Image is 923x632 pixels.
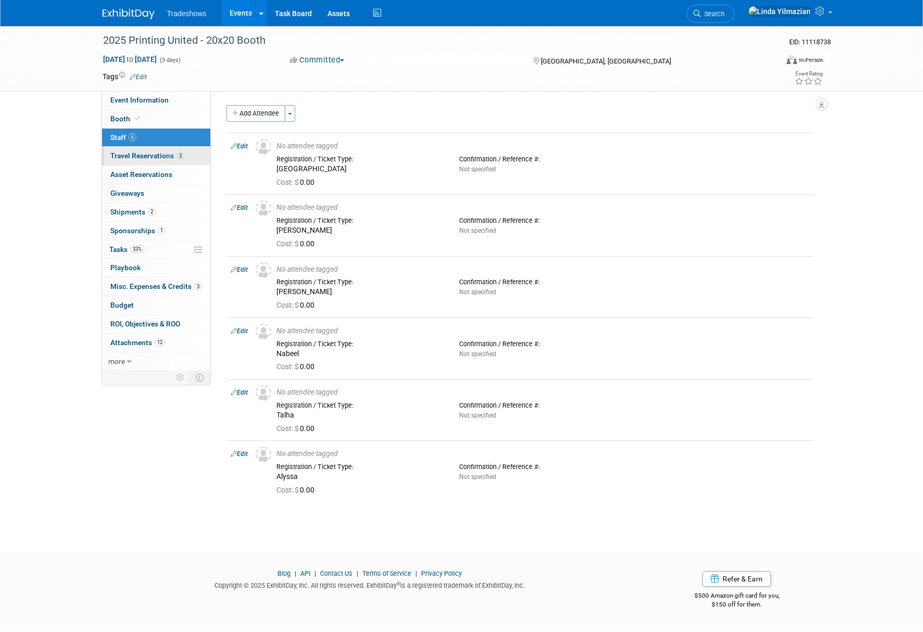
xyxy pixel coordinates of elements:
[701,10,725,18] span: Search
[125,55,135,64] span: to
[276,401,444,410] div: Registration / Ticket Type:
[276,449,809,459] div: No attendee tagged
[135,116,140,121] i: Booth reservation complete
[256,447,271,462] img: Unassigned-User-Icon.png
[256,385,271,401] img: Unassigned-User-Icon.png
[110,301,134,309] span: Budget
[102,91,210,109] a: Event Information
[276,203,809,212] div: No attendee tagged
[102,184,210,203] a: Giveaways
[459,350,496,358] span: Not specified
[109,245,144,254] span: Tasks
[110,263,141,272] span: Playbook
[110,338,165,347] span: Attachments
[103,9,155,19] img: ExhibitDay
[231,266,248,273] a: Edit
[276,301,319,309] span: 0.00
[102,147,210,165] a: Travel Reservations3
[276,301,300,309] span: Cost: $
[276,155,444,163] div: Registration / Ticket Type:
[231,204,248,211] a: Edit
[256,139,271,155] img: Unassigned-User-Icon.png
[103,71,147,82] td: Tags
[102,259,210,277] a: Playbook
[102,352,210,371] a: more
[459,155,626,163] div: Confirmation / Reference #:
[397,581,400,587] sup: ®
[176,152,184,160] span: 3
[276,424,319,433] span: 0.00
[653,600,821,609] div: $150 off for them.
[108,357,125,365] span: more
[276,486,319,494] span: 0.00
[231,327,248,335] a: Edit
[102,222,210,240] a: Sponsorships1
[459,473,496,481] span: Not specified
[102,296,210,314] a: Budget
[276,226,444,235] div: [PERSON_NAME]
[276,178,300,186] span: Cost: $
[189,371,210,384] td: Toggle Event Tabs
[167,9,207,18] span: Tradeshows
[256,262,271,278] img: Unassigned-User-Icon.png
[256,200,271,216] img: Unassigned-User-Icon.png
[231,450,248,458] a: Edit
[277,570,290,577] a: Blog
[110,170,172,179] span: Asset Reservations
[110,133,136,142] span: Staff
[459,340,626,348] div: Confirmation / Reference #:
[276,424,300,433] span: Cost: $
[148,208,156,216] span: 2
[155,338,165,346] span: 12
[748,6,811,17] img: Linda Yilmazian
[276,287,444,297] div: [PERSON_NAME]
[292,570,299,577] span: |
[110,208,156,216] span: Shipments
[103,55,157,64] span: [DATE] [DATE]
[716,54,824,70] div: Event Format
[312,570,319,577] span: |
[276,486,300,494] span: Cost: $
[459,166,496,173] span: Not specified
[354,570,361,577] span: |
[653,585,821,609] div: $500 Amazon gift card for you,
[276,178,319,186] span: 0.00
[110,282,202,290] span: Misc. Expenses & Credits
[276,472,444,482] div: Alyssa
[276,340,444,348] div: Registration / Ticket Type:
[231,143,248,150] a: Edit
[130,73,147,81] a: Edit
[276,362,300,371] span: Cost: $
[231,389,248,396] a: Edit
[276,463,444,471] div: Registration / Ticket Type:
[171,371,189,384] td: Personalize Event Tab Strip
[787,56,797,64] img: Format-Inperson.png
[102,315,210,333] a: ROI, Objectives & ROO
[256,324,271,339] img: Unassigned-User-Icon.png
[789,38,831,46] span: Event ID: 11118738
[702,571,771,587] a: Refer & Earn
[276,411,444,420] div: Talha
[276,265,809,274] div: No attendee tagged
[158,226,166,234] span: 1
[413,570,420,577] span: |
[276,349,444,359] div: Nabeel
[102,277,210,296] a: Misc. Expenses & Credits3
[276,388,809,397] div: No attendee tagged
[459,288,496,296] span: Not specified
[110,320,180,328] span: ROI, Objectives & ROO
[276,326,809,336] div: No attendee tagged
[276,278,444,286] div: Registration / Ticket Type:
[286,55,348,66] button: Committed
[99,31,762,50] div: 2025 Printing United - 20x20 Booth
[794,71,823,77] div: Event Rating
[194,283,202,290] span: 3
[459,401,626,410] div: Confirmation / Reference #:
[102,203,210,221] a: Shipments2
[159,57,181,64] span: (3 days)
[421,570,462,577] a: Privacy Policy
[687,5,735,23] a: Search
[110,151,184,160] span: Travel Reservations
[110,96,169,104] span: Event Information
[541,57,671,65] span: [GEOGRAPHIC_DATA], [GEOGRAPHIC_DATA]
